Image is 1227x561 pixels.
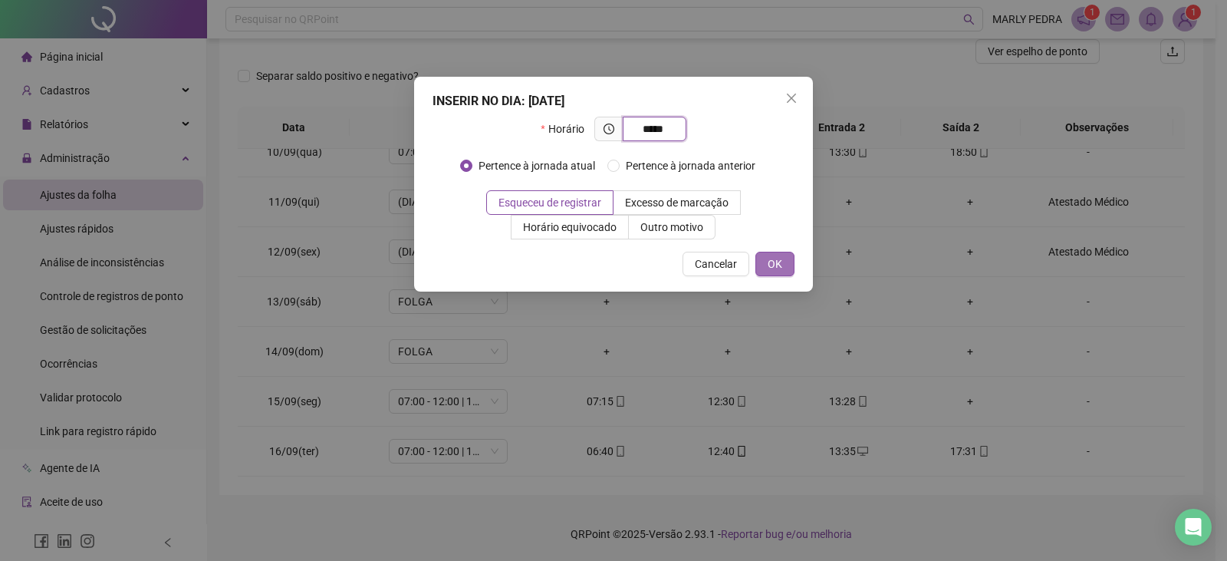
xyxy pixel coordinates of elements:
button: Close [779,86,804,111]
button: Cancelar [683,252,749,276]
span: Horário equivocado [523,221,617,233]
span: Outro motivo [640,221,703,233]
span: Excesso de marcação [625,196,729,209]
label: Horário [541,117,594,141]
span: Cancelar [695,256,737,272]
span: Esqueceu de registrar [498,196,601,209]
div: Open Intercom Messenger [1175,509,1212,546]
span: OK [768,256,782,272]
div: INSERIR NO DIA : [DATE] [433,92,794,111]
span: Pertence à jornada anterior [620,157,762,174]
span: close [785,92,798,104]
span: clock-circle [604,124,614,134]
button: OK [755,252,794,276]
span: Pertence à jornada atual [472,157,601,174]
